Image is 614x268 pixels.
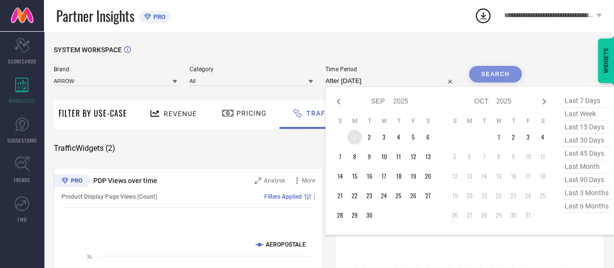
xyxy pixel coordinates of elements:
[93,177,157,185] span: PDP Views over time
[391,149,406,164] td: Thu Sep 11 2025
[506,117,521,125] th: Thursday
[266,241,306,248] text: AEROPOSTALE
[56,6,134,26] span: Partner Insights
[14,176,30,184] span: TRENDS
[264,193,302,200] span: Filters Applied
[347,188,362,203] td: Mon Sep 22 2025
[377,149,391,164] td: Wed Sep 10 2025
[562,160,611,173] span: last month
[54,174,90,189] div: Premium
[535,149,550,164] td: Sat Oct 11 2025
[447,188,462,203] td: Sun Oct 19 2025
[347,130,362,144] td: Mon Sep 01 2025
[406,149,421,164] td: Fri Sep 12 2025
[391,130,406,144] td: Thu Sep 04 2025
[8,58,37,65] span: SCORECARDS
[506,208,521,223] td: Thu Oct 30 2025
[447,169,462,184] td: Sun Oct 12 2025
[164,110,197,118] span: Revenue
[54,144,115,153] span: Traffic Widgets ( 2 )
[535,188,550,203] td: Sat Oct 25 2025
[151,13,166,21] span: PRO
[447,117,462,125] th: Sunday
[406,117,421,125] th: Friday
[362,117,377,125] th: Tuesday
[491,208,506,223] td: Wed Oct 29 2025
[54,46,122,54] span: SYSTEM WORKSPACE
[362,188,377,203] td: Tue Sep 23 2025
[477,149,491,164] td: Tue Oct 07 2025
[521,188,535,203] td: Fri Oct 24 2025
[521,130,535,144] td: Fri Oct 03 2025
[87,254,93,259] text: 3L
[190,66,313,73] span: Category
[362,130,377,144] td: Tue Sep 02 2025
[236,109,267,117] span: Pricing
[347,208,362,223] td: Mon Sep 29 2025
[462,117,477,125] th: Monday
[325,66,457,73] span: Time Period
[538,96,550,107] div: Next month
[447,208,462,223] td: Sun Oct 26 2025
[377,188,391,203] td: Wed Sep 24 2025
[391,188,406,203] td: Thu Sep 25 2025
[462,208,477,223] td: Mon Oct 27 2025
[314,193,315,200] span: |
[506,169,521,184] td: Thu Oct 16 2025
[333,188,347,203] td: Sun Sep 21 2025
[506,188,521,203] td: Thu Oct 23 2025
[562,94,611,107] span: last 7 days
[362,149,377,164] td: Tue Sep 09 2025
[254,177,261,184] svg: Zoom
[535,169,550,184] td: Sat Oct 18 2025
[491,117,506,125] th: Wednesday
[306,109,337,117] span: Traffic
[377,117,391,125] th: Wednesday
[362,169,377,184] td: Tue Sep 16 2025
[462,188,477,203] td: Mon Oct 20 2025
[447,149,462,164] td: Sun Oct 05 2025
[521,169,535,184] td: Fri Oct 17 2025
[406,169,421,184] td: Fri Sep 19 2025
[347,169,362,184] td: Mon Sep 15 2025
[391,169,406,184] td: Thu Sep 18 2025
[562,134,611,147] span: last 30 days
[562,121,611,134] span: last 15 days
[421,149,435,164] td: Sat Sep 13 2025
[506,130,521,144] td: Thu Oct 02 2025
[491,130,506,144] td: Wed Oct 01 2025
[325,75,457,87] input: Select time period
[362,208,377,223] td: Tue Sep 30 2025
[333,96,344,107] div: Previous month
[9,97,36,104] span: WORKSPACE
[406,188,421,203] td: Fri Sep 26 2025
[535,117,550,125] th: Saturday
[521,117,535,125] th: Friday
[333,169,347,184] td: Sun Sep 14 2025
[347,149,362,164] td: Mon Sep 08 2025
[59,107,127,119] span: Filter By Use-Case
[521,149,535,164] td: Fri Oct 10 2025
[377,130,391,144] td: Wed Sep 03 2025
[347,117,362,125] th: Monday
[562,147,611,160] span: last 45 days
[421,117,435,125] th: Saturday
[18,216,27,223] span: FWD
[462,149,477,164] td: Mon Oct 06 2025
[562,200,611,213] span: last 6 months
[491,169,506,184] td: Wed Oct 15 2025
[377,169,391,184] td: Wed Sep 17 2025
[406,130,421,144] td: Fri Sep 05 2025
[491,188,506,203] td: Wed Oct 22 2025
[421,169,435,184] td: Sat Sep 20 2025
[521,208,535,223] td: Fri Oct 31 2025
[421,130,435,144] td: Sat Sep 06 2025
[491,149,506,164] td: Wed Oct 08 2025
[535,130,550,144] td: Sat Oct 04 2025
[477,188,491,203] td: Tue Oct 21 2025
[462,169,477,184] td: Mon Oct 13 2025
[333,149,347,164] td: Sun Sep 07 2025
[264,177,285,184] span: Analyse
[477,169,491,184] td: Tue Oct 14 2025
[333,117,347,125] th: Sunday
